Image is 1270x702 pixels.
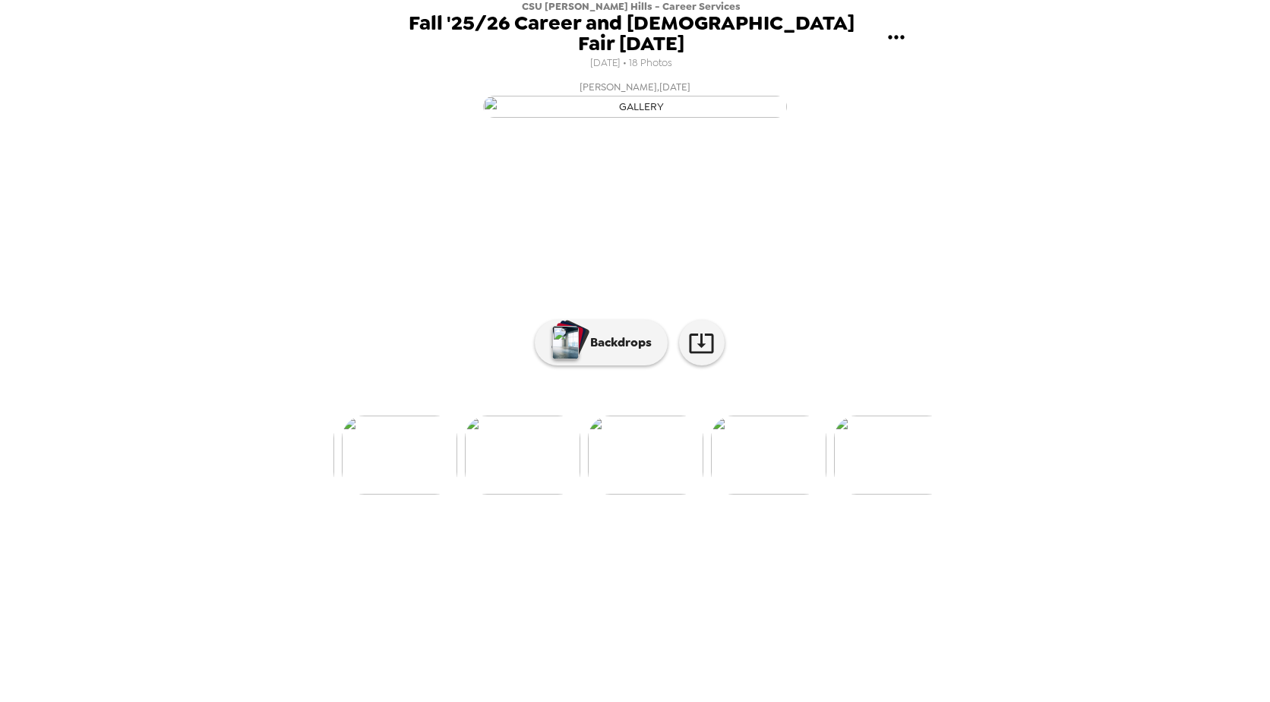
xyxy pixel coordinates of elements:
[580,78,690,96] span: [PERSON_NAME] , [DATE]
[483,96,787,118] img: gallery
[583,334,652,352] p: Backdrops
[465,416,580,495] img: gallery
[834,416,949,495] img: gallery
[342,416,457,495] img: gallery
[535,320,668,365] button: Backdrops
[392,13,871,53] span: Fall '25/26 Career and [DEMOGRAPHIC_DATA] Fair [DATE]
[711,416,826,495] img: gallery
[588,416,703,495] img: gallery
[331,74,939,122] button: [PERSON_NAME],[DATE]
[590,53,672,74] span: [DATE] • 18 Photos
[871,12,921,62] button: gallery menu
